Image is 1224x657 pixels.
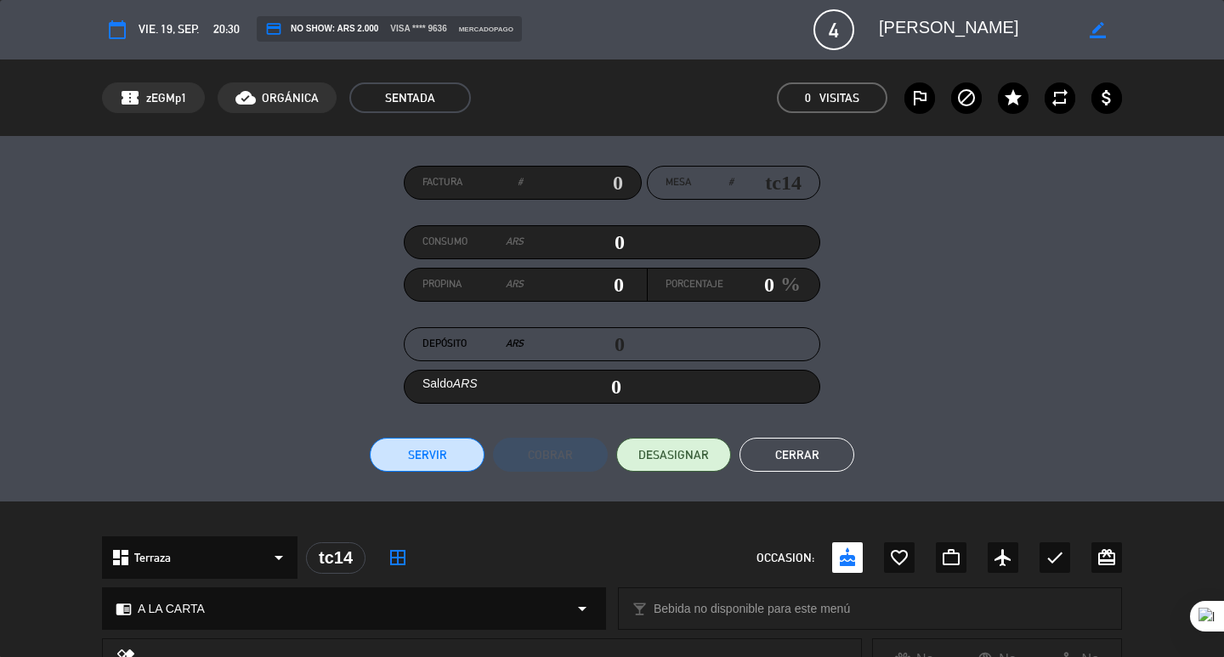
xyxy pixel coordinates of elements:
[388,547,408,568] i: border_all
[1096,88,1117,108] i: attach_money
[572,598,592,619] i: arrow_drop_down
[265,20,378,37] span: NO SHOW: ARS 2.000
[120,88,140,108] span: confirmation_number
[1050,88,1070,108] i: repeat
[422,336,524,353] label: Depósito
[524,272,625,297] input: 0
[422,174,523,191] label: Factura
[638,446,709,464] span: DESASIGNAR
[1096,547,1117,568] i: card_giftcard
[1003,88,1023,108] i: star
[116,601,132,617] i: chrome_reader_mode
[459,24,513,35] span: mercadopago
[819,88,859,108] em: Visitas
[422,374,478,394] label: Saldo
[616,438,731,472] button: DESASIGNAR
[349,82,471,113] span: SENTADA
[146,88,187,108] span: zEGMp1
[518,174,523,191] em: #
[632,601,648,617] i: local_bar
[728,174,734,191] em: #
[235,88,256,108] i: cloud_done
[506,234,524,251] em: ARS
[1045,547,1065,568] i: check
[734,170,802,195] input: number
[723,272,774,297] input: 0
[524,229,625,255] input: 0
[134,548,171,568] span: Terraza
[265,20,282,37] i: credit_card
[269,547,289,568] i: arrow_drop_down
[422,276,524,293] label: Propina
[774,268,801,301] em: %
[654,599,850,619] span: Bebida no disponible para este menú
[805,88,811,108] span: 0
[666,174,691,191] span: Mesa
[422,234,524,251] label: Consumo
[506,276,524,293] em: ARS
[493,438,608,472] button: Cobrar
[941,547,961,568] i: work_outline
[756,548,814,568] span: OCCASION:
[837,547,858,568] i: cake
[262,88,319,108] span: ORGÁNICA
[523,170,623,195] input: 0
[102,14,133,45] button: calendar_today
[107,20,127,40] i: calendar_today
[453,377,478,390] em: ARS
[666,276,723,293] label: Porcentaje
[306,542,365,574] div: tc14
[139,20,199,39] span: vie. 19, sep.
[1090,22,1106,38] i: border_color
[739,438,854,472] button: Cerrar
[993,547,1013,568] i: airplanemode_active
[813,9,854,50] span: 4
[110,547,131,568] i: dashboard
[213,20,240,39] span: 20:30
[370,438,484,472] button: Servir
[138,599,205,619] span: A LA CARTA
[889,547,909,568] i: favorite_border
[909,88,930,108] i: outlined_flag
[506,336,524,353] em: ARS
[956,88,977,108] i: block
